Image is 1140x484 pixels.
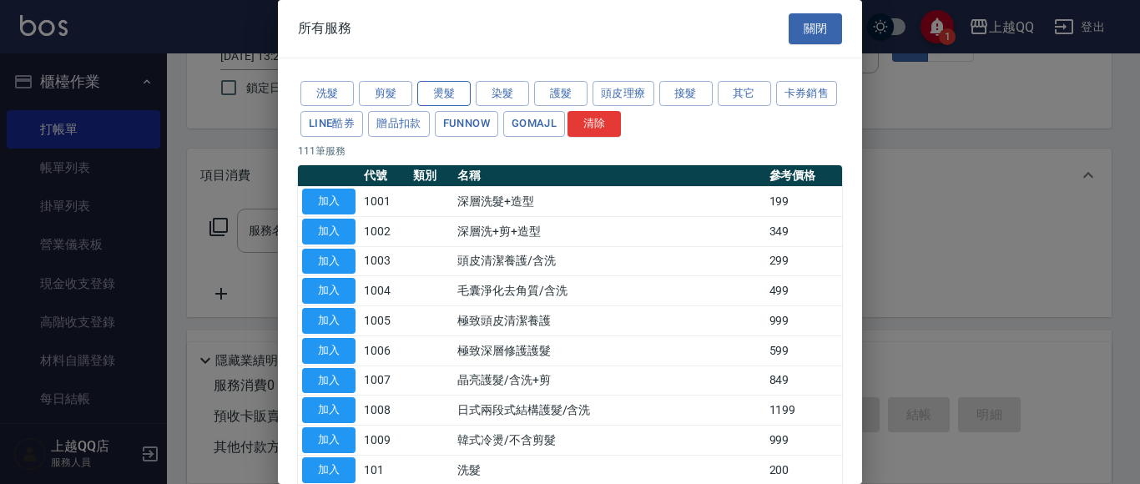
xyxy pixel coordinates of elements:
[298,20,351,37] span: 所有服務
[360,276,409,306] td: 1004
[765,246,843,276] td: 299
[302,338,356,364] button: 加入
[789,13,842,44] button: 關閉
[453,426,765,456] td: 韓式冷燙/不含剪髮
[360,165,409,187] th: 代號
[476,81,529,107] button: 染髮
[534,81,588,107] button: 護髮
[765,426,843,456] td: 999
[359,81,412,107] button: 剪髮
[302,427,356,453] button: 加入
[360,306,409,336] td: 1005
[302,219,356,245] button: 加入
[765,335,843,366] td: 599
[302,189,356,214] button: 加入
[360,366,409,396] td: 1007
[453,366,765,396] td: 晶亮護髮/含洗+剪
[300,81,354,107] button: 洗髮
[503,111,565,137] button: GOMAJL
[435,111,498,137] button: FUNNOW
[302,368,356,394] button: 加入
[453,187,765,217] td: 深層洗髮+造型
[298,144,842,159] p: 111 筆服務
[360,246,409,276] td: 1003
[776,81,838,107] button: 卡券銷售
[765,306,843,336] td: 999
[360,187,409,217] td: 1001
[368,111,430,137] button: 贈品扣款
[302,457,356,483] button: 加入
[453,335,765,366] td: 極致深層修護護髮
[453,396,765,426] td: 日式兩段式結構護髮/含洗
[453,216,765,246] td: 深層洗+剪+造型
[453,165,765,187] th: 名稱
[567,111,621,137] button: 清除
[659,81,713,107] button: 接髮
[765,216,843,246] td: 349
[765,276,843,306] td: 499
[302,249,356,275] button: 加入
[360,426,409,456] td: 1009
[360,396,409,426] td: 1008
[718,81,771,107] button: 其它
[409,165,453,187] th: 類別
[765,187,843,217] td: 199
[453,246,765,276] td: 頭皮清潔養護/含洗
[417,81,471,107] button: 燙髮
[360,335,409,366] td: 1006
[765,396,843,426] td: 1199
[302,397,356,423] button: 加入
[593,81,654,107] button: 頭皮理療
[453,306,765,336] td: 極致頭皮清潔養護
[302,308,356,334] button: 加入
[360,216,409,246] td: 1002
[765,366,843,396] td: 849
[302,278,356,304] button: 加入
[765,165,843,187] th: 參考價格
[453,276,765,306] td: 毛囊淨化去角質/含洗
[300,111,363,137] button: LINE酷券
